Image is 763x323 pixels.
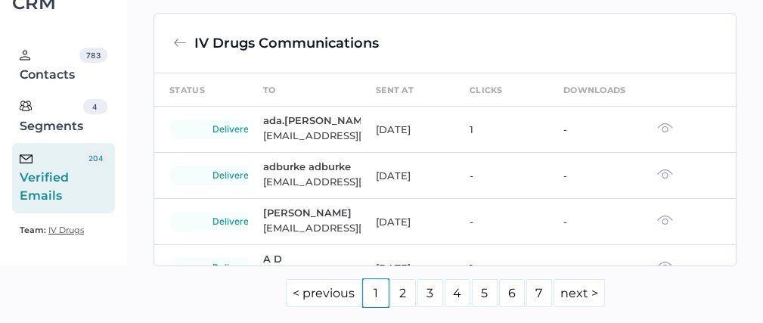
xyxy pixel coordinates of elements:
[20,99,83,135] div: Segments
[20,50,30,61] img: person.20a629c4.svg
[445,279,470,307] a: Page 4
[154,278,737,308] ul: Pagination
[20,48,79,84] div: Contacts
[169,120,296,139] div: delivered
[454,107,548,153] td: 1
[169,212,296,231] div: delivered
[263,82,276,98] div: to
[361,199,454,245] td: [DATE]
[417,279,443,307] a: Page 3
[20,221,84,239] a: Team: IV Drugs
[657,169,673,179] img: eye-dark-gray.f4908118.svg
[548,153,642,199] td: -
[263,219,358,237] div: [EMAIL_ADDRESS][DOMAIN_NAME]
[376,82,414,98] div: sent at
[263,160,358,172] div: adburke adburke
[454,153,548,199] td: -
[363,279,389,307] a: Page 1 is your current page
[286,279,361,307] a: Previous page
[20,100,32,112] img: segments.b9481e3d.svg
[563,82,626,98] div: downloads
[470,82,503,98] div: clicks
[263,265,358,283] div: [EMAIL_ADDRESS][DOMAIN_NAME]
[169,258,296,278] div: delivered
[263,253,358,265] div: A D
[554,279,605,307] a: Next page
[263,207,358,219] div: [PERSON_NAME]
[79,48,107,63] div: 783
[85,151,108,166] div: 204
[472,279,498,307] a: Page 5
[361,245,454,291] td: [DATE]
[454,245,548,291] td: 1
[194,33,379,54] div: IV Drugs Communications
[499,279,525,307] a: Page 6
[263,172,358,191] div: [EMAIL_ADDRESS][DOMAIN_NAME]
[454,199,548,245] td: -
[48,225,84,235] span: IV Drugs
[169,166,296,185] div: delivered
[548,245,642,291] td: -
[657,123,673,133] img: eye-dark-gray.f4908118.svg
[361,107,454,153] td: [DATE]
[173,36,187,50] img: back-arrow-grey.72011ae3.svg
[390,279,416,307] a: Page 2
[169,82,205,98] div: status
[263,114,358,126] div: ada.[PERSON_NAME].[PERSON_NAME]
[548,199,642,245] td: -
[83,99,107,114] div: 4
[526,279,552,307] a: Page 7
[657,261,673,272] img: eye-dark-gray.f4908118.svg
[548,107,642,153] td: -
[20,154,33,163] img: email-icon-black.c777dcea.svg
[361,153,454,199] td: [DATE]
[263,126,358,144] div: [EMAIL_ADDRESS][PERSON_NAME][DOMAIN_NAME]
[20,151,85,205] div: Verified Emails
[657,215,673,225] img: eye-dark-gray.f4908118.svg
